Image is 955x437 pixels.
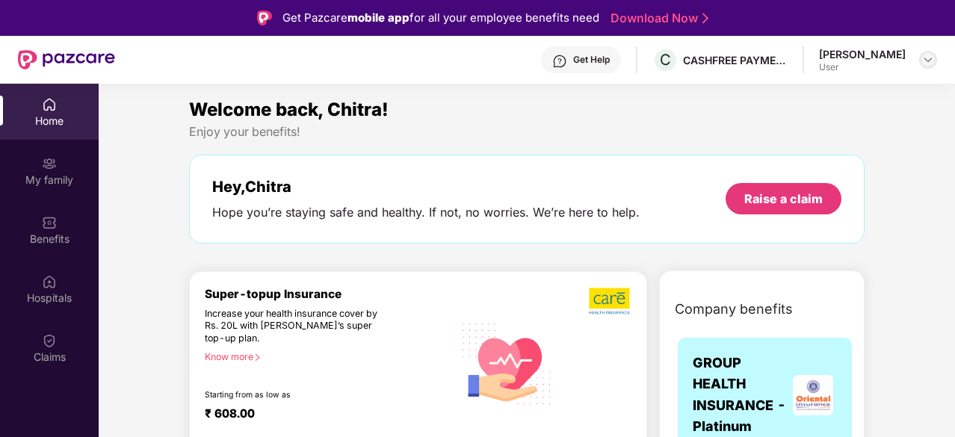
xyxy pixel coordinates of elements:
[253,353,262,362] span: right
[675,299,793,320] span: Company benefits
[552,54,567,69] img: svg+xml;base64,PHN2ZyBpZD0iSGVscC0zMngzMiIgeG1sbnM9Imh0dHA6Ly93d3cudzMub3JnLzIwMDAvc3ZnIiB3aWR0aD...
[205,351,445,362] div: Know more
[922,54,934,66] img: svg+xml;base64,PHN2ZyBpZD0iRHJvcGRvd24tMzJ4MzIiIHhtbG5zPSJodHRwOi8vd3d3LnczLm9yZy8yMDAwL3N2ZyIgd2...
[205,308,389,345] div: Increase your health insurance cover by Rs. 20L with [PERSON_NAME]’s super top-up plan.
[702,10,708,26] img: Stroke
[589,287,631,315] img: b5dec4f62d2307b9de63beb79f102df3.png
[205,287,454,301] div: Super-topup Insurance
[693,353,789,437] span: GROUP HEALTH INSURANCE - Platinum
[212,205,640,220] div: Hope you’re staying safe and healthy. If not, no worries. We’re here to help.
[42,333,57,348] img: svg+xml;base64,PHN2ZyBpZD0iQ2xhaW0iIHhtbG5zPSJodHRwOi8vd3d3LnczLm9yZy8yMDAwL3N2ZyIgd2lkdGg9IjIwIi...
[205,406,439,424] div: ₹ 608.00
[573,54,610,66] div: Get Help
[347,10,409,25] strong: mobile app
[42,156,57,171] img: svg+xml;base64,PHN2ZyB3aWR0aD0iMjAiIGhlaWdodD0iMjAiIHZpZXdCb3g9IjAgMCAyMCAyMCIgZmlsbD0ibm9uZSIgeG...
[189,124,865,140] div: Enjoy your benefits!
[454,309,560,417] img: svg+xml;base64,PHN2ZyB4bWxucz0iaHR0cDovL3d3dy53My5vcmcvMjAwMC9zdmciIHhtbG5zOnhsaW5rPSJodHRwOi8vd3...
[793,375,833,415] img: insurerLogo
[205,390,390,400] div: Starting from as low as
[189,99,389,120] span: Welcome back, Chitra!
[18,50,115,69] img: New Pazcare Logo
[660,51,671,69] span: C
[257,10,272,25] img: Logo
[611,10,704,26] a: Download Now
[42,274,57,289] img: svg+xml;base64,PHN2ZyBpZD0iSG9zcGl0YWxzIiB4bWxucz0iaHR0cDovL3d3dy53My5vcmcvMjAwMC9zdmciIHdpZHRoPS...
[819,61,906,73] div: User
[212,178,640,196] div: Hey, Chitra
[42,215,57,230] img: svg+xml;base64,PHN2ZyBpZD0iQmVuZWZpdHMiIHhtbG5zPSJodHRwOi8vd3d3LnczLm9yZy8yMDAwL3N2ZyIgd2lkdGg9Ij...
[42,97,57,112] img: svg+xml;base64,PHN2ZyBpZD0iSG9tZSIgeG1sbnM9Imh0dHA6Ly93d3cudzMub3JnLzIwMDAvc3ZnIiB3aWR0aD0iMjAiIG...
[282,9,599,27] div: Get Pazcare for all your employee benefits need
[819,47,906,61] div: [PERSON_NAME]
[683,53,788,67] div: CASHFREE PAYMENTS INDIA PVT. LTD.
[744,190,823,207] div: Raise a claim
